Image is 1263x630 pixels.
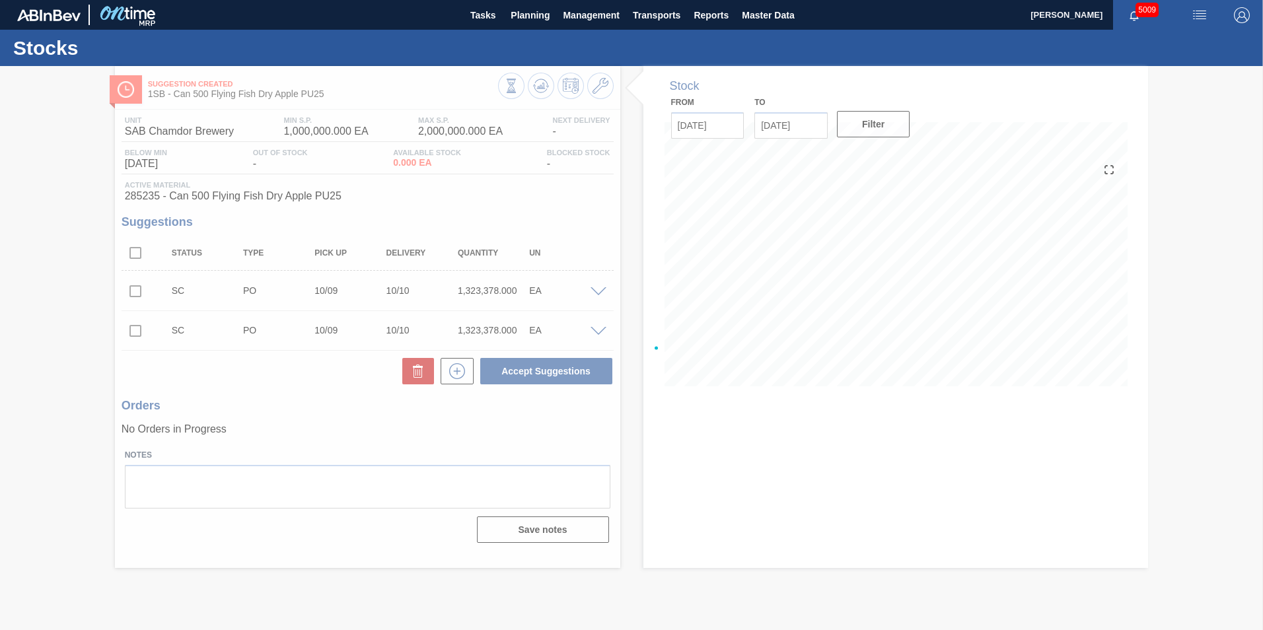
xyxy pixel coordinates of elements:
[742,7,794,23] span: Master Data
[1192,7,1208,23] img: userActions
[633,7,680,23] span: Transports
[1234,7,1250,23] img: Logout
[563,7,620,23] span: Management
[511,7,550,23] span: Planning
[17,9,81,21] img: TNhmsLtSVTkK8tSr43FrP2fwEKptu5GPRR3wAAAABJRU5ErkJggg==
[1113,6,1155,24] button: Notifications
[468,7,497,23] span: Tasks
[13,40,248,55] h1: Stocks
[694,7,729,23] span: Reports
[1136,3,1159,17] span: 5009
